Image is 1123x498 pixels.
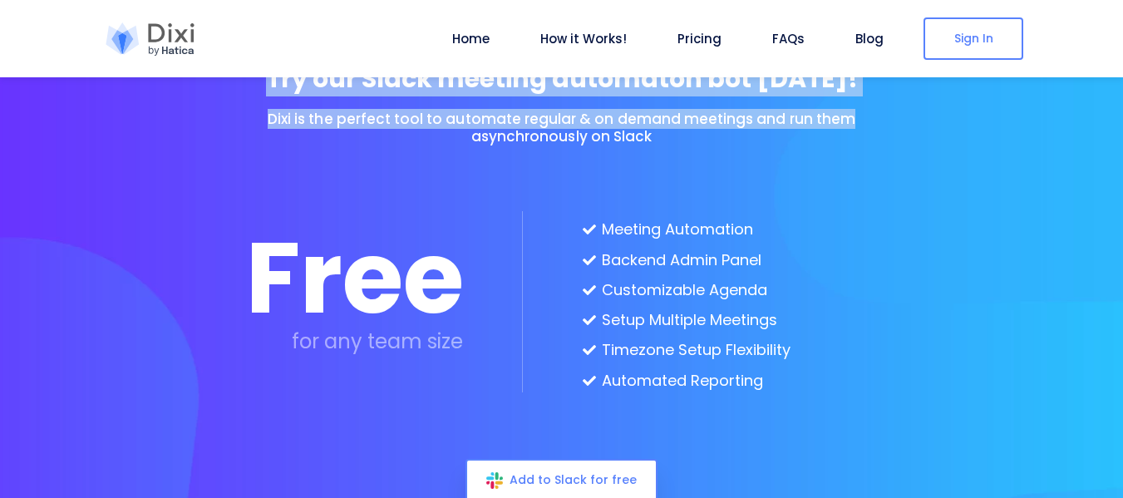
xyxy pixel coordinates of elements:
h2: Try our Slack meeting automaton bot [DATE]! [246,64,878,94]
li: Customizable Agenda [583,279,791,302]
span: Add to Slack for free [510,471,637,488]
a: Pricing [671,29,728,48]
a: FAQs [766,29,811,48]
a: Blog [849,29,890,48]
img: slack-icon [486,472,503,489]
li: Setup Multiple Meetings [583,308,791,332]
a: Sign In [924,17,1023,60]
a: How it Works! [534,29,633,48]
li: Backend Admin Panel [583,249,791,272]
a: Home [446,29,496,48]
li: Meeting Automation [583,218,791,241]
h6: Dixi is the perfect tool to automate regular & on demand meetings and run them asynchronously on ... [246,111,878,145]
li: Timezone Setup Flexibility [583,338,791,362]
li: Automated Reporting [583,369,791,392]
h3: Free [246,240,464,315]
h6: for any team size [246,332,464,352]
